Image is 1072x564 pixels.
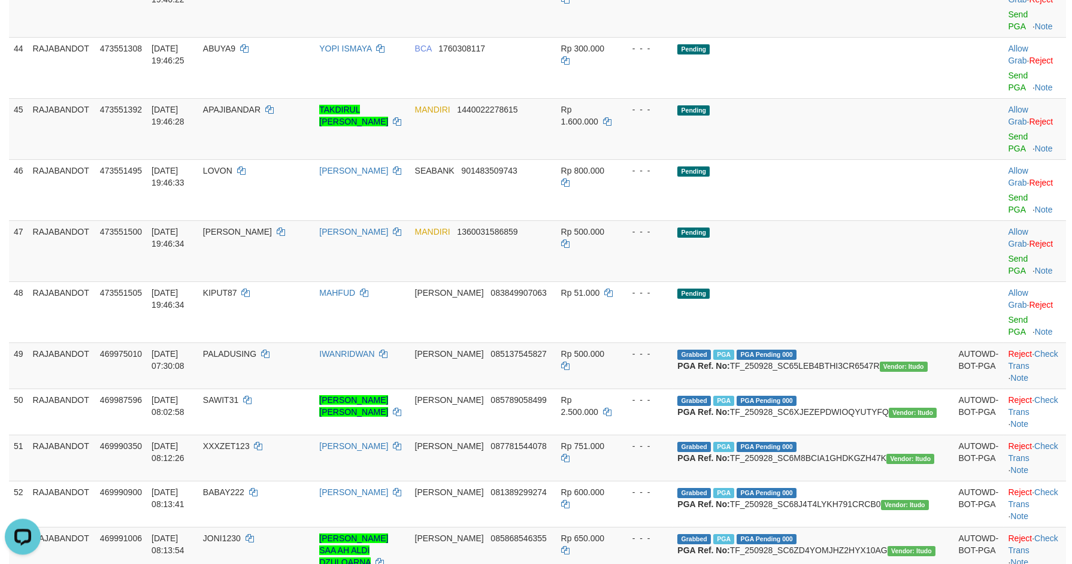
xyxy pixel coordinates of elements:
a: [PERSON_NAME] [319,487,388,497]
a: YOPI ISMAYA [319,44,371,53]
td: RAJABANDOT [28,98,95,159]
span: [PERSON_NAME] [415,349,484,359]
span: [DATE] 19:46:28 [152,105,184,126]
a: Allow Grab [1009,166,1028,187]
span: PGA Pending [737,442,797,452]
span: PGA Pending [737,396,797,406]
b: PGA Ref. No: [677,499,729,509]
a: Check Trans [1009,487,1058,509]
td: AUTOWD-BOT-PGA [953,342,1003,389]
span: Rp 500.000 [561,227,604,236]
div: - - - [623,394,668,406]
a: Reject [1009,395,1032,405]
a: Reject [1029,117,1053,126]
span: [DATE] 19:46:33 [152,166,184,187]
div: - - - [623,226,668,238]
a: [PERSON_NAME] [319,166,388,175]
div: - - - [623,486,668,498]
span: Rp 300.000 [561,44,604,53]
span: JONI1230 [203,533,241,543]
span: PALADUSING [203,349,256,359]
span: Rp 500.000 [561,349,604,359]
span: KIPUT87 [203,288,237,298]
span: · [1009,105,1029,126]
td: · · [1004,342,1067,389]
span: [PERSON_NAME] [415,441,484,451]
span: Marked by adkpebhi [713,488,734,498]
span: Pending [677,166,710,177]
a: Send PGA [1009,71,1028,92]
span: Marked by adkpebhi [713,350,734,360]
span: Vendor URL: https://secure6.1velocity.biz [889,408,937,418]
span: Vendor URL: https://secure6.1velocity.biz [886,454,934,464]
span: Copy 085137545827 to clipboard [490,349,546,359]
a: Allow Grab [1009,288,1028,310]
span: PGA Pending [737,350,797,360]
span: [PERSON_NAME] [415,395,484,405]
a: Reject [1009,487,1032,497]
span: · [1009,227,1029,248]
a: Allow Grab [1009,44,1028,65]
td: AUTOWD-BOT-PGA [953,481,1003,527]
span: [DATE] 19:46:34 [152,227,184,248]
a: Reject [1009,533,1032,543]
td: · [1004,281,1067,342]
span: SAWIT31 [203,395,238,405]
td: AUTOWD-BOT-PGA [953,435,1003,481]
td: · [1004,159,1067,220]
a: [PERSON_NAME] [PERSON_NAME] [319,395,388,417]
span: Marked by adkpebhi [713,442,734,452]
div: - - - [623,287,668,299]
td: RAJABANDOT [28,159,95,220]
span: SEABANK [415,166,455,175]
span: Grabbed [677,534,711,544]
span: MANDIRI [415,105,450,114]
a: Reject [1009,349,1032,359]
b: PGA Ref. No: [677,545,729,555]
span: BABAY222 [203,487,244,497]
a: Send PGA [1009,315,1028,336]
a: Note [1010,419,1028,429]
span: 473551505 [100,288,142,298]
td: 44 [9,37,28,98]
span: 469990350 [100,441,142,451]
span: Rp 1.600.000 [561,105,598,126]
span: 473551500 [100,227,142,236]
a: Check Trans [1009,395,1058,417]
span: APAJIBANDAR [203,105,261,114]
span: [PERSON_NAME] [415,288,484,298]
span: Copy 083849907063 to clipboard [490,288,546,298]
span: [DATE] 08:13:41 [152,487,184,509]
span: [DATE] 08:02:58 [152,395,184,417]
span: · [1009,288,1029,310]
span: Grabbed [677,488,711,498]
div: - - - [623,165,668,177]
span: · [1009,44,1029,65]
a: Check Trans [1009,349,1058,371]
a: MAHFUD [319,288,355,298]
span: 473551495 [100,166,142,175]
a: Reject [1029,56,1053,65]
span: XXXZET123 [203,441,250,451]
a: Note [1035,22,1053,31]
td: RAJABANDOT [28,435,95,481]
td: RAJABANDOT [28,389,95,435]
td: 48 [9,281,28,342]
span: LOVON [203,166,232,175]
span: 473551392 [100,105,142,114]
div: - - - [623,104,668,116]
a: [PERSON_NAME] [319,227,388,236]
span: Rp 2.500.000 [561,395,598,417]
span: Rp 800.000 [561,166,604,175]
a: Allow Grab [1009,105,1028,126]
a: Check Trans [1009,533,1058,555]
b: PGA Ref. No: [677,453,729,463]
span: Copy 1360031586859 to clipboard [457,227,517,236]
span: Marked by adkpebhi [713,534,734,544]
span: ABUYA9 [203,44,235,53]
span: [PERSON_NAME] [415,487,484,497]
span: [DATE] 19:46:25 [152,44,184,65]
td: 51 [9,435,28,481]
span: MANDIRI [415,227,450,236]
span: Copy 085789058499 to clipboard [490,395,546,405]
